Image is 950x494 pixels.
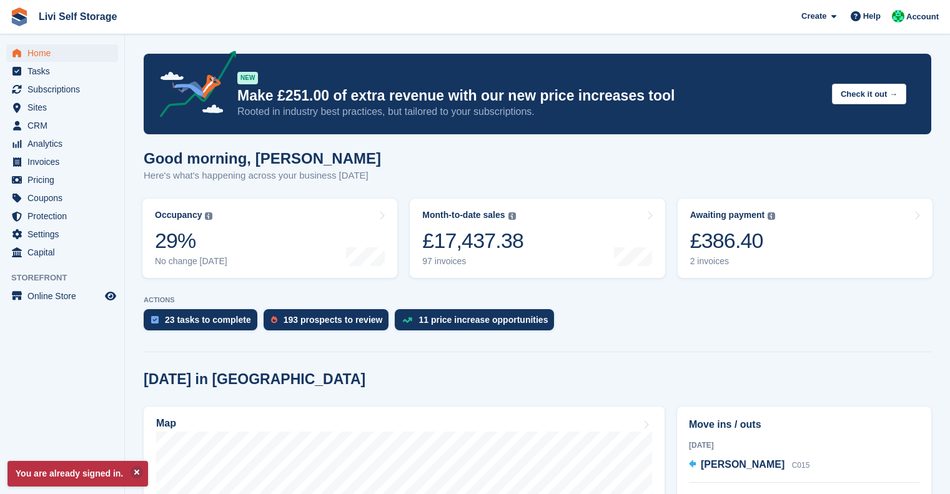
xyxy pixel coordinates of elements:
[422,256,523,267] div: 97 invoices
[142,199,397,278] a: Occupancy 29% No change [DATE]
[144,371,365,388] h2: [DATE] in [GEOGRAPHIC_DATA]
[701,459,784,470] span: [PERSON_NAME]
[690,256,776,267] div: 2 invoices
[237,72,258,84] div: NEW
[155,256,227,267] div: No change [DATE]
[27,171,102,189] span: Pricing
[792,461,810,470] span: C015
[27,135,102,152] span: Analytics
[6,207,118,225] a: menu
[6,153,118,170] a: menu
[237,87,822,105] p: Make £251.00 of extra revenue with our new price increases tool
[768,212,775,220] img: icon-info-grey-7440780725fd019a000dd9b08b2336e03edf1995a4989e88bcd33f0948082b44.svg
[863,10,881,22] span: Help
[27,225,102,243] span: Settings
[205,212,212,220] img: icon-info-grey-7440780725fd019a000dd9b08b2336e03edf1995a4989e88bcd33f0948082b44.svg
[690,210,765,220] div: Awaiting payment
[27,99,102,116] span: Sites
[34,6,122,27] a: Livi Self Storage
[155,228,227,254] div: 29%
[6,225,118,243] a: menu
[156,418,176,429] h2: Map
[151,316,159,324] img: task-75834270c22a3079a89374b754ae025e5fb1db73e45f91037f5363f120a921f8.svg
[27,189,102,207] span: Coupons
[410,199,665,278] a: Month-to-date sales £17,437.38 97 invoices
[27,287,102,305] span: Online Store
[149,51,237,122] img: price-adjustments-announcement-icon-8257ccfd72463d97f412b2fc003d46551f7dbcb40ab6d574587a9cd5c0d94...
[27,244,102,261] span: Capital
[690,228,776,254] div: £386.40
[11,272,124,284] span: Storefront
[27,62,102,80] span: Tasks
[144,150,381,167] h1: Good morning, [PERSON_NAME]
[689,457,809,473] a: [PERSON_NAME] C015
[27,44,102,62] span: Home
[103,289,118,304] a: Preview store
[6,99,118,116] a: menu
[6,287,118,305] a: menu
[144,296,931,304] p: ACTIONS
[237,105,822,119] p: Rooted in industry best practices, but tailored to your subscriptions.
[402,317,412,323] img: price_increase_opportunities-93ffe204e8149a01c8c9dc8f82e8f89637d9d84a8eef4429ea346261dce0b2c0.svg
[6,81,118,98] a: menu
[155,210,202,220] div: Occupancy
[422,210,505,220] div: Month-to-date sales
[801,10,826,22] span: Create
[6,117,118,134] a: menu
[27,207,102,225] span: Protection
[6,244,118,261] a: menu
[10,7,29,26] img: stora-icon-8386f47178a22dfd0bd8f6a31ec36ba5ce8667c1dd55bd0f319d3a0aa187defe.svg
[508,212,516,220] img: icon-info-grey-7440780725fd019a000dd9b08b2336e03edf1995a4989e88bcd33f0948082b44.svg
[892,10,904,22] img: Joe Robertson
[7,461,148,487] p: You are already signed in.
[422,228,523,254] div: £17,437.38
[264,309,395,337] a: 193 prospects to review
[284,315,383,325] div: 193 prospects to review
[6,189,118,207] a: menu
[395,309,560,337] a: 11 price increase opportunities
[6,171,118,189] a: menu
[27,153,102,170] span: Invoices
[144,309,264,337] a: 23 tasks to complete
[689,440,919,451] div: [DATE]
[418,315,548,325] div: 11 price increase opportunities
[271,316,277,324] img: prospect-51fa495bee0391a8d652442698ab0144808aea92771e9ea1ae160a38d050c398.svg
[6,62,118,80] a: menu
[678,199,933,278] a: Awaiting payment £386.40 2 invoices
[27,81,102,98] span: Subscriptions
[27,117,102,134] span: CRM
[6,135,118,152] a: menu
[832,84,906,104] button: Check it out →
[165,315,251,325] div: 23 tasks to complete
[144,169,381,183] p: Here's what's happening across your business [DATE]
[906,11,939,23] span: Account
[689,417,919,432] h2: Move ins / outs
[6,44,118,62] a: menu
